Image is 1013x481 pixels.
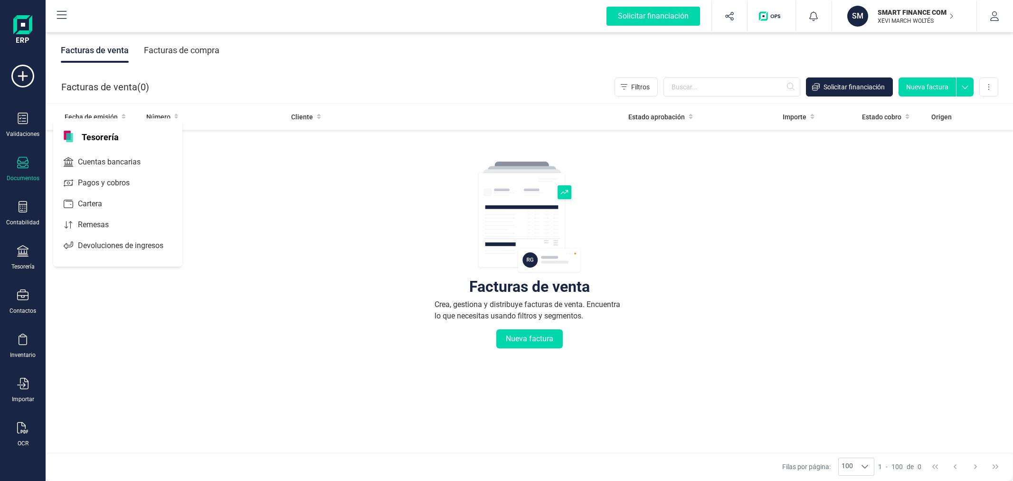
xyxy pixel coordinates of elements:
[918,462,921,471] span: 0
[144,38,219,63] div: Facturas de compra
[782,458,874,476] div: Filas por página:
[10,351,36,359] div: Inventario
[862,112,901,122] span: Estado cobro
[907,462,914,471] span: de
[61,77,149,96] div: Facturas de venta ( )
[74,198,119,210] span: Cartera
[847,6,868,27] div: SM
[839,458,856,475] span: 100
[926,458,944,476] button: First Page
[146,112,170,122] span: Número
[878,462,882,471] span: 1
[74,219,126,231] span: Remesas
[595,1,711,31] button: Solicitar financiación
[783,112,806,122] span: Importe
[878,17,954,25] p: XEVI MARCH WOLTÉS
[986,458,1004,476] button: Last Page
[628,112,685,122] span: Estado aprobación
[74,240,180,251] span: Devoluciones de ingresos
[824,82,885,92] span: Solicitar financiación
[899,77,956,96] button: Nueva factura
[931,112,952,122] span: Origen
[878,8,954,17] p: SMART FINANCE COMPANY SL
[61,38,129,63] div: Facturas de venta
[806,77,893,96] button: Solicitar financiación
[13,15,32,46] img: Logo Finanedi
[18,440,28,447] div: OCR
[753,1,790,31] button: Logo de OPS
[6,219,39,226] div: Contabilidad
[291,112,313,122] span: Cliente
[843,1,965,31] button: SMSMART FINANCE COMPANY SLXEVI MARCH WOLTÉS
[435,299,625,322] div: Crea, gestiona y distribuye facturas de venta. Encuentra lo que necesitas usando filtros y segmen...
[11,263,35,270] div: Tesorería
[759,11,784,21] img: Logo de OPS
[469,282,590,291] div: Facturas de venta
[76,131,124,142] span: Tesorería
[615,77,658,96] button: Filtros
[74,156,158,168] span: Cuentas bancarias
[606,7,700,26] div: Solicitar financiación
[9,307,36,315] div: Contactos
[631,82,650,92] span: Filtros
[65,112,118,122] span: Fecha de emisión
[141,80,146,94] span: 0
[946,458,964,476] button: Previous Page
[12,395,34,403] div: Importar
[7,174,39,182] div: Documentos
[496,329,563,348] button: Nueva factura
[74,177,147,189] span: Pagos y cobros
[966,458,985,476] button: Next Page
[878,462,921,471] div: -
[6,130,39,138] div: Validaciones
[663,77,800,96] input: Buscar...
[477,160,582,274] img: img-empty-table.svg
[891,462,903,471] span: 100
